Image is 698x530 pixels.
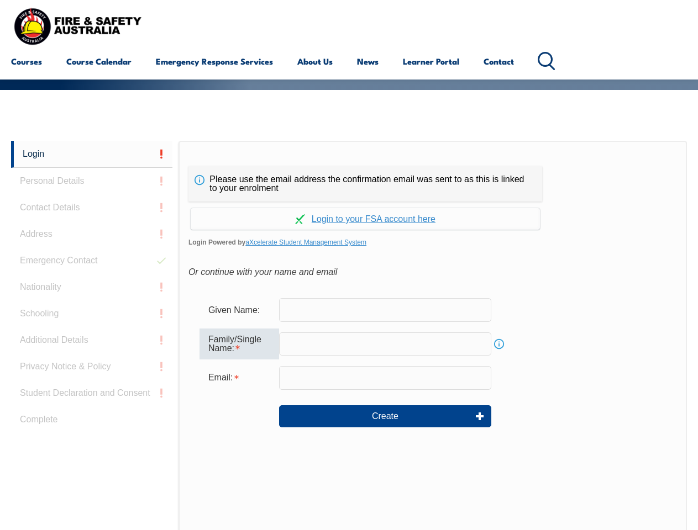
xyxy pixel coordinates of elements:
[295,214,305,224] img: Log in withaxcelerate
[188,234,677,251] span: Login Powered by
[200,299,279,320] div: Given Name:
[297,48,333,75] a: About Us
[279,405,491,427] button: Create
[156,48,273,75] a: Emergency Response Services
[188,166,542,202] div: Please use the email address the confirmation email was sent to as this is linked to your enrolment
[11,48,42,75] a: Courses
[200,367,279,388] div: Email is required.
[491,336,507,352] a: Info
[200,328,279,359] div: Family/Single Name is required.
[188,264,677,280] div: Or continue with your name and email
[484,48,514,75] a: Contact
[357,48,379,75] a: News
[66,48,132,75] a: Course Calendar
[403,48,459,75] a: Learner Portal
[245,239,366,246] a: aXcelerate Student Management System
[11,141,172,168] a: Login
